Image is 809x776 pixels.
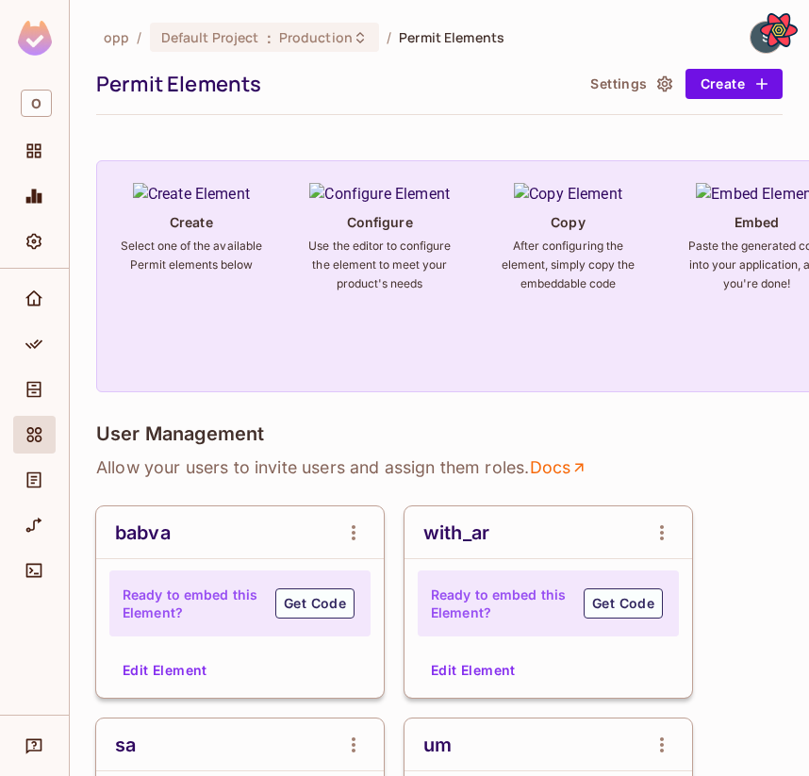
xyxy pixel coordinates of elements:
button: Get Code [584,588,663,619]
div: Permit Elements [96,70,573,98]
h6: Use the editor to configure the element to meet your product's needs [308,237,452,293]
h4: Embed [735,213,780,231]
img: Create Element [133,183,250,206]
h4: Ready to embed this Element? [123,586,258,621]
li: / [137,28,141,46]
span: Default Project [161,28,259,46]
h6: Select one of the available Permit elements below [120,237,263,274]
div: URL Mapping [13,506,56,544]
h4: Create [170,213,213,231]
div: sa [115,734,136,756]
div: babva [115,521,171,544]
div: Projects [13,132,56,170]
span: Permit Elements [399,28,504,46]
div: Monitoring [13,177,56,215]
p: Allow your users to invite users and assign them roles . [96,456,783,479]
div: Elements [13,416,56,454]
div: Directory [13,371,56,408]
button: Settings [583,69,677,99]
button: Get Code [275,588,355,619]
div: Home [13,280,56,318]
div: Policy [13,325,56,363]
div: Audit Log [13,461,56,499]
span: Production [279,28,353,46]
h4: Configure [347,213,413,231]
button: open Menu [335,726,372,764]
h4: Ready to embed this Element? [431,586,567,621]
button: Create [685,69,783,99]
button: Open React Query Devtools [760,11,798,49]
h4: User Management [96,422,264,445]
li: / [387,28,391,46]
button: open Menu [643,514,681,552]
h4: Copy [551,213,585,231]
span: the active workspace [104,28,129,46]
img: shuvy ankor [751,22,782,53]
a: Docs [529,456,588,479]
img: SReyMgAAAABJRU5ErkJggg== [18,21,52,56]
div: Settings [13,223,56,260]
button: Edit Element [423,655,523,685]
button: open Menu [335,514,372,552]
div: um [423,734,452,756]
button: Edit Element [115,655,215,685]
h6: After configuring the element, simply copy the embeddable code [496,237,639,293]
button: open Menu [643,726,681,764]
img: Copy Element [514,183,622,206]
img: Configure Element [309,183,450,206]
div: Help & Updates [13,727,56,765]
div: Connect [13,552,56,589]
div: Workspace: opp [13,82,56,124]
span: : [266,30,272,45]
span: O [21,90,52,117]
div: with_ar [423,521,489,544]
